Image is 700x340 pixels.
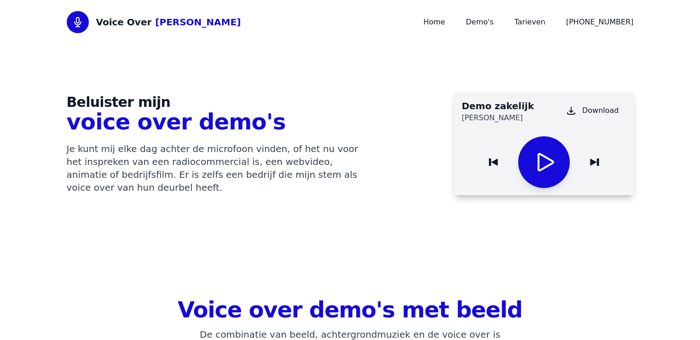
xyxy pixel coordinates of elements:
[566,18,634,26] a: [PHONE_NUMBER]
[423,18,445,26] a: Home
[67,109,286,135] span: voice over demo's
[518,136,570,188] button: Play / Pause
[67,94,376,111] span: Beluister mijn
[462,114,534,122] p: [PERSON_NAME]
[155,16,241,29] span: [PERSON_NAME]
[67,299,634,321] h2: Voice over demo's met beeld
[466,18,493,26] a: Demo's
[96,16,152,29] span: Voice Over
[558,101,626,120] a: Download demo's
[584,151,606,173] button: Next
[67,142,376,194] p: Je kunt mij elke dag achter de microfoon vinden, of het nu voor het inspreken van een radiocommer...
[515,18,545,26] a: Tarieven
[482,151,504,173] button: Previous
[67,11,241,33] a: Home
[462,100,534,112] h3: Demo zakelijk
